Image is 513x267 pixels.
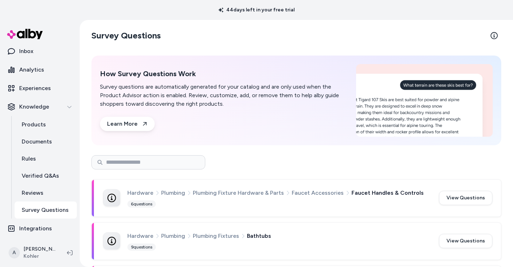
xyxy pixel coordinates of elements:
[3,61,77,78] a: Analytics
[22,206,69,214] p: Survey Questions
[4,241,61,264] button: A[PERSON_NAME]Kohler
[15,133,77,150] a: Documents
[15,184,77,201] a: Reviews
[351,188,424,198] span: Faucet Handles & Controls
[22,155,36,163] p: Rules
[15,116,77,133] a: Products
[22,120,46,129] p: Products
[91,30,161,41] h2: Survey Questions
[127,244,156,251] div: 9 questions
[22,189,43,197] p: Reviews
[22,137,52,146] p: Documents
[19,224,52,233] p: Integrations
[19,66,44,74] p: Analytics
[3,98,77,115] button: Knowledge
[161,231,185,241] span: Plumbing
[356,64,493,137] img: How Survey Questions Work
[23,246,55,253] p: [PERSON_NAME]
[127,188,153,198] span: Hardware
[193,188,284,198] span: Plumbing Fixture Hardware & Parts
[7,29,43,39] img: alby Logo
[3,220,77,237] a: Integrations
[23,253,55,260] span: Kohler
[22,172,59,180] p: Verified Q&As
[439,191,492,205] button: View Questions
[3,80,77,97] a: Experiences
[439,234,492,248] button: View Questions
[127,200,156,208] div: 6 questions
[3,43,77,60] a: Inbox
[100,117,155,131] a: Learn More
[15,167,77,184] a: Verified Q&As
[127,231,153,241] span: Hardware
[19,47,33,56] p: Inbox
[161,188,185,198] span: Plumbing
[292,188,344,198] span: Faucet Accessories
[100,83,348,108] p: Survey questions are automatically generated for your catalog and are only used when the Product ...
[15,201,77,219] a: Survey Questions
[19,84,51,93] p: Experiences
[214,6,299,14] p: 44 days left in your free trial
[247,231,271,241] span: Bathtubs
[9,247,20,258] span: A
[19,103,49,111] p: Knowledge
[100,69,348,78] h2: How Survey Questions Work
[15,150,77,167] a: Rules
[193,231,239,241] span: Plumbing Fixtures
